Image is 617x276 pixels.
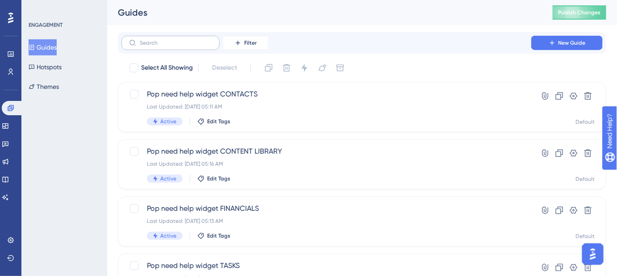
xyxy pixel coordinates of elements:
div: ENGAGEMENT [29,21,63,29]
span: Edit Tags [207,118,230,125]
div: Guides [118,6,530,19]
span: Need Help? [21,2,56,13]
button: New Guide [531,36,603,50]
input: Search [140,40,212,46]
button: Themes [29,79,59,95]
button: Filter [223,36,268,50]
span: Deselect [212,63,237,73]
div: Last Updated: [DATE] 05:13 AM [147,217,506,225]
iframe: UserGuiding AI Assistant Launcher [579,241,606,268]
span: Pop need help widget CONTENT LIBRARY [147,146,506,157]
button: Edit Tags [197,175,230,182]
button: Guides [29,39,57,55]
span: Edit Tags [207,175,230,182]
span: Pop need help widget FINANCIALS [147,203,506,214]
div: Default [576,233,595,240]
span: Active [160,232,176,239]
div: Last Updated: [DATE] 05:16 AM [147,160,506,167]
span: Pop need help widget CONTACTS [147,89,506,100]
div: Last Updated: [DATE] 05:11 AM [147,103,506,110]
button: Deselect [204,60,245,76]
span: Edit Tags [207,232,230,239]
span: Filter [244,39,257,46]
span: Publish Changes [558,9,601,16]
button: Hotspots [29,59,62,75]
div: Default [576,118,595,125]
button: Edit Tags [197,232,230,239]
span: Pop need help widget TASKS [147,260,506,271]
span: Active [160,118,176,125]
div: Default [576,176,595,183]
span: Select All Showing [141,63,193,73]
span: Active [160,175,176,182]
button: Edit Tags [197,118,230,125]
span: New Guide [559,39,586,46]
button: Publish Changes [553,5,606,20]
